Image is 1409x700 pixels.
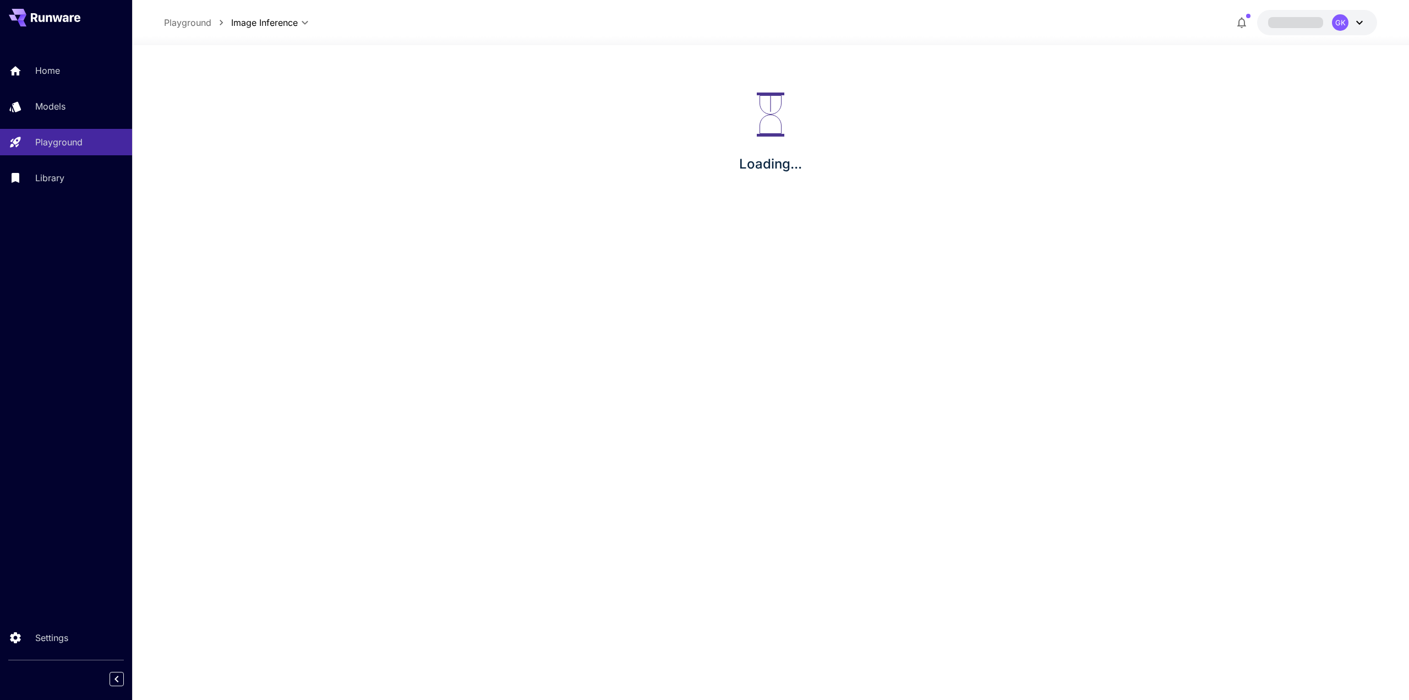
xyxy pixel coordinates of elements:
[110,672,124,686] button: Collapse sidebar
[164,16,231,29] nav: breadcrumb
[35,631,68,644] p: Settings
[739,154,802,174] p: Loading...
[1332,14,1348,31] div: GK
[35,171,64,185] p: Library
[1257,10,1377,35] button: GK
[35,135,83,149] p: Playground
[118,669,132,689] div: Collapse sidebar
[164,16,211,29] a: Playground
[231,16,298,29] span: Image Inference
[35,64,60,77] p: Home
[35,100,65,113] p: Models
